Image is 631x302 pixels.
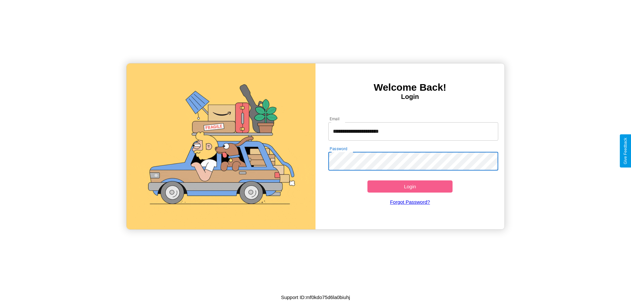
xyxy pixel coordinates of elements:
[315,82,504,93] h3: Welcome Back!
[281,293,350,302] p: Support ID: mf0kdo75d6la0biuhj
[367,180,453,193] button: Login
[127,63,315,229] img: gif
[330,146,347,151] label: Password
[330,116,340,122] label: Email
[325,193,495,211] a: Forgot Password?
[623,138,628,164] div: Give Feedback
[315,93,504,101] h4: Login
